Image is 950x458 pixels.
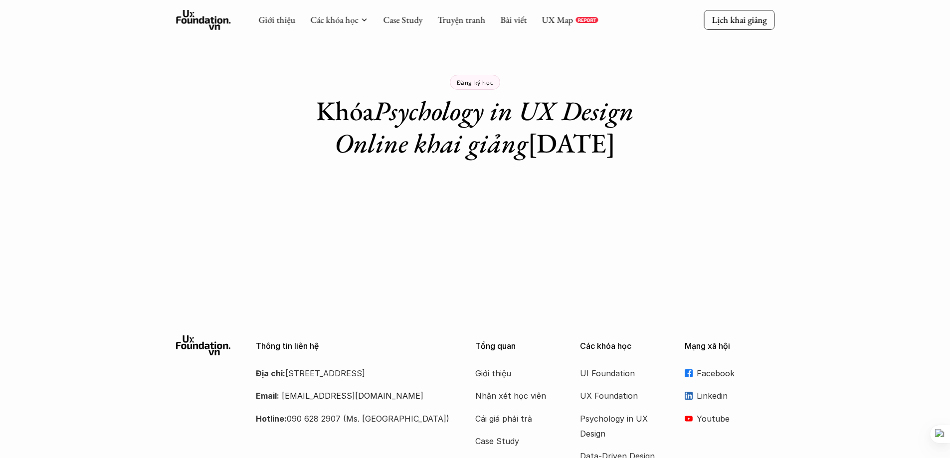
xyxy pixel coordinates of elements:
[383,14,422,25] a: Case Study
[697,411,774,426] p: Youtube
[580,341,670,351] p: Các khóa học
[542,14,573,25] a: UX Map
[704,10,774,29] a: Lịch khai giảng
[712,14,766,25] p: Lịch khai giảng
[258,14,295,25] a: Giới thiệu
[580,388,660,403] a: UX Foundation
[685,411,774,426] a: Youtube
[475,434,555,449] a: Case Study
[310,14,358,25] a: Các khóa học
[577,17,596,23] p: REPORT
[500,14,527,25] a: Bài viết
[580,411,660,442] a: Psychology in UX Design
[256,366,450,381] p: [STREET_ADDRESS]
[697,388,774,403] p: Linkedin
[475,366,555,381] a: Giới thiệu
[256,391,279,401] strong: Email:
[256,341,450,351] p: Thông tin liên hệ
[256,411,450,426] p: 090 628 2907 (Ms. [GEOGRAPHIC_DATA])
[475,411,555,426] a: Cái giá phải trả
[276,179,675,254] iframe: Tally form
[580,366,660,381] a: UI Foundation
[437,14,485,25] a: Truyện tranh
[457,79,494,86] p: Đăng ký học
[685,341,774,351] p: Mạng xã hội
[335,93,640,160] em: Psychology in UX Design Online khai giảng
[475,341,565,351] p: Tổng quan
[256,414,287,424] strong: Hotline:
[685,366,774,381] a: Facebook
[301,95,650,159] h1: Khóa [DATE]
[256,368,285,378] strong: Địa chỉ:
[697,366,774,381] p: Facebook
[282,391,423,401] a: [EMAIL_ADDRESS][DOMAIN_NAME]
[475,388,555,403] a: Nhận xét học viên
[685,388,774,403] a: Linkedin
